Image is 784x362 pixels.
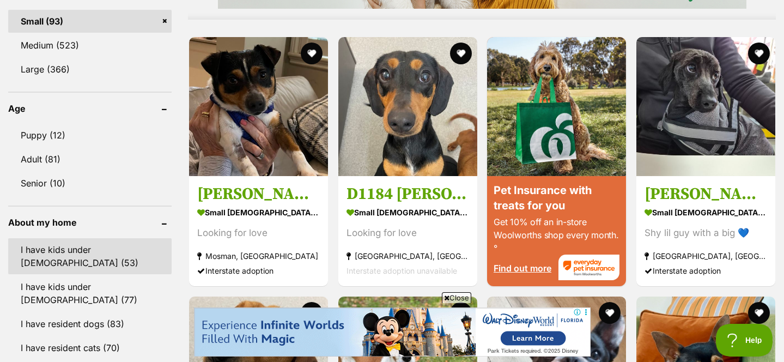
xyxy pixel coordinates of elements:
strong: small [DEMOGRAPHIC_DATA] Dog [347,204,469,220]
span: Close [442,292,471,303]
div: Shy lil guy with a big 💙 [645,226,767,240]
a: [PERSON_NAME] small [DEMOGRAPHIC_DATA] Dog Looking for love Mosman, [GEOGRAPHIC_DATA] Interstate ... [189,176,328,286]
button: favourite [747,302,769,324]
a: [PERSON_NAME] 🚀 small [DEMOGRAPHIC_DATA] Dog Shy lil guy with a big 💙 [GEOGRAPHIC_DATA], [GEOGRAP... [636,176,775,286]
strong: small [DEMOGRAPHIC_DATA] Dog [197,204,320,220]
strong: small [DEMOGRAPHIC_DATA] Dog [645,204,767,220]
a: Small (93) [8,10,172,33]
iframe: Advertisement [194,307,591,357]
span: Interstate adoption unavailable [347,266,457,275]
a: I have kids under [DEMOGRAPHIC_DATA] (53) [8,238,172,274]
a: I have kids under [DEMOGRAPHIC_DATA] (77) [8,275,172,311]
a: I have resident dogs (83) [8,312,172,335]
img: D1184 Kevin - Dachshund Dog [338,37,477,176]
h3: D1184 [PERSON_NAME] [347,184,469,204]
img: Jett 🚀 - Poodle (Miniature) Dog [636,37,775,176]
iframe: Help Scout Beacon - Open [716,324,773,357]
h3: [PERSON_NAME] [197,184,320,204]
img: Charlie - Jack Russell Terrier x Fox Terrier Dog [189,37,328,176]
a: Large (366) [8,58,172,81]
a: I have resident cats (70) [8,336,172,359]
a: D1184 [PERSON_NAME] small [DEMOGRAPHIC_DATA] Dog Looking for love [GEOGRAPHIC_DATA], [GEOGRAPHIC_... [338,176,477,286]
div: Looking for love [347,226,469,240]
header: About my home [8,218,172,227]
button: favourite [301,43,323,64]
div: Interstate adoption [645,263,767,278]
div: Interstate adoption [197,263,320,278]
header: Age [8,104,172,113]
button: favourite [449,43,471,64]
strong: Mosman, [GEOGRAPHIC_DATA] [197,249,320,263]
h3: [PERSON_NAME] 🚀 [645,184,767,204]
button: favourite [747,43,769,64]
a: Senior (10) [8,172,172,195]
div: Looking for love [197,226,320,240]
strong: [GEOGRAPHIC_DATA], [GEOGRAPHIC_DATA] [347,249,469,263]
a: Adult (81) [8,148,172,171]
a: Medium (523) [8,34,172,57]
button: favourite [599,302,621,324]
strong: [GEOGRAPHIC_DATA], [GEOGRAPHIC_DATA] [645,249,767,263]
a: Puppy (12) [8,124,172,147]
